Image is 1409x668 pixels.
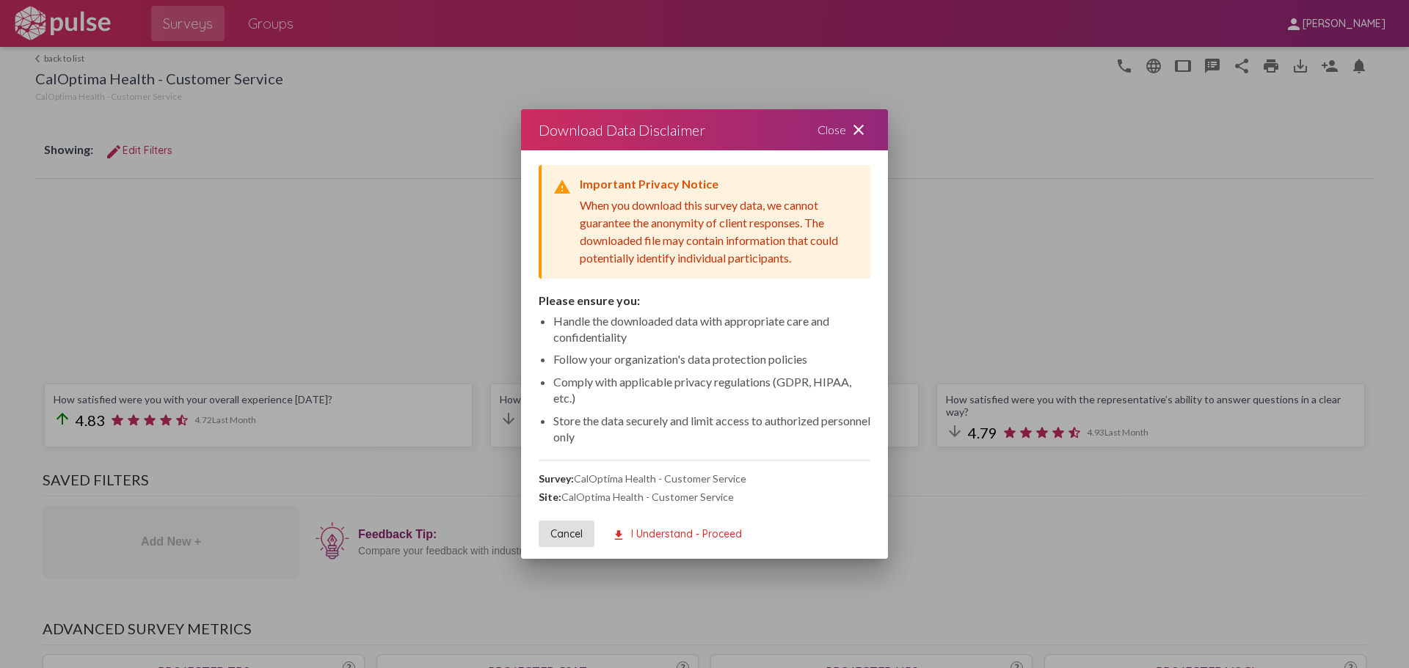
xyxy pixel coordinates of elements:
span: Cancel [550,527,583,540]
strong: Survey: [539,472,574,485]
li: Store the data securely and limit access to authorized personnel only [553,413,870,446]
div: CalOptima Health - Customer Service [539,491,870,503]
li: Handle the downloaded data with appropriate care and confidentiality [553,313,870,346]
div: Important Privacy Notice [580,177,859,191]
div: Please ensure you: [539,293,870,307]
strong: Site: [539,491,561,503]
button: Cancel [539,521,594,547]
mat-icon: close [850,121,867,139]
button: I Understand - Proceed [600,521,754,547]
span: I Understand - Proceed [612,527,742,540]
li: Follow your organization's data protection policies [553,351,870,367]
li: Comply with applicable privacy regulations (GDPR, HIPAA, etc.) [553,374,870,407]
mat-icon: warning [553,178,571,196]
div: Close [800,109,888,150]
mat-icon: download [612,529,625,542]
div: Download Data Disclaimer [539,118,705,142]
div: CalOptima Health - Customer Service [539,472,870,485]
div: When you download this survey data, we cannot guarantee the anonymity of client responses. The do... [580,197,859,267]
